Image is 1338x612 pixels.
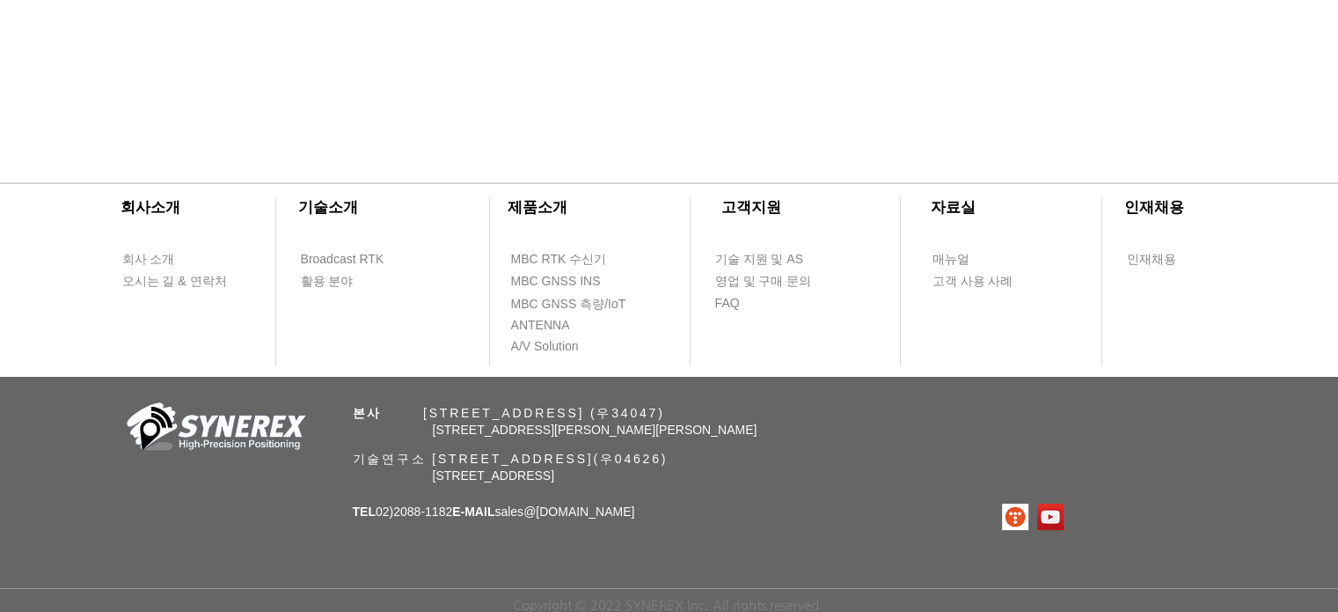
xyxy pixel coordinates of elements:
[117,401,311,458] img: 회사_로고-removebg-preview.png
[121,248,223,270] a: 회사 소개
[452,505,494,519] span: E-MAIL
[523,505,634,519] a: @[DOMAIN_NAME]
[1136,536,1338,612] iframe: Wix Chat
[932,270,1033,292] a: 고객 사용 사례
[1002,504,1028,530] img: 티스토리로고
[715,273,812,291] span: 영업 및 구매 문의
[353,406,383,420] span: 본사
[715,251,803,269] span: 기술 지원 및 AS
[513,597,819,612] span: Copyright © 2022 SYNEREX Inc. All rights reserved
[1002,504,1064,530] ul: SNS 모음
[353,406,665,420] span: ​ [STREET_ADDRESS] (우34047)
[301,273,354,291] span: 활용 분야
[508,199,567,216] span: ​제품소개
[433,468,554,483] span: [STREET_ADDRESS]
[714,270,815,292] a: 영업 및 구매 문의
[122,273,227,291] span: 오시는 길 & 연락처
[1127,251,1176,269] span: 인재채용
[510,270,620,292] a: MBC GNSS INS
[511,296,626,313] span: MBC GNSS 측량/IoT
[931,199,976,216] span: ​자료실
[721,199,781,216] span: ​고객지원
[932,248,1033,270] a: 매뉴얼
[121,270,240,292] a: 오시는 길 & 연락처
[510,335,611,358] a: A/V Solution
[1037,504,1064,530] img: 유튜브 사회 아이콘
[714,248,846,270] a: 기술 지원 및 AS
[1124,199,1184,216] span: ​인재채용
[714,292,815,314] a: FAQ
[510,293,664,315] a: MBC GNSS 측량/IoT
[511,273,601,291] span: MBC GNSS INS
[511,338,579,356] span: A/V Solution
[715,295,740,313] span: FAQ
[510,314,611,336] a: ANTENNA
[298,199,358,216] span: ​기술소개
[301,251,384,269] span: Broadcast RTK
[353,505,635,519] span: 02)2088-1182 sales
[433,423,757,437] span: [STREET_ADDRESS][PERSON_NAME][PERSON_NAME]
[122,251,175,269] span: 회사 소개
[1126,248,1210,270] a: 인재채용
[121,199,180,216] span: ​회사소개
[510,248,642,270] a: MBC RTK 수신기
[511,251,607,269] span: MBC RTK 수신기
[300,248,401,270] a: Broadcast RTK
[353,505,376,519] span: TEL
[932,273,1013,291] span: 고객 사용 사례
[353,452,669,466] span: 기술연구소 [STREET_ADDRESS](우04626)
[511,317,570,335] span: ANTENNA
[932,251,969,269] span: 매뉴얼
[300,270,401,292] a: 활용 분야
